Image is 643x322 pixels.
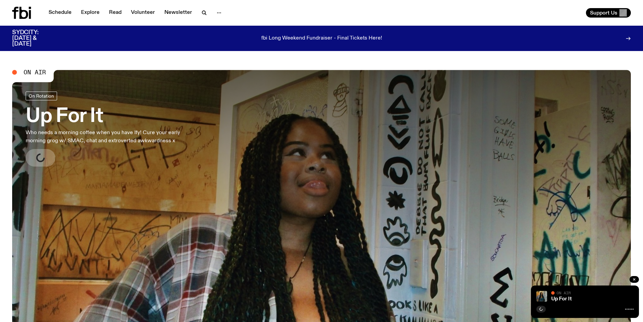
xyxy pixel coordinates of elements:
a: Explore [77,8,104,18]
a: On Rotation [26,92,57,100]
a: Schedule [45,8,76,18]
a: Up For It [551,296,572,302]
img: Ify - a Brown Skin girl with black braided twists, looking up to the side with her tongue stickin... [536,291,547,302]
h3: Up For It [26,107,198,126]
button: Support Us [586,8,631,18]
span: Support Us [590,10,617,16]
p: Who needs a morning coffee when you have Ify! Cure your early morning grog w/ SMAC, chat and extr... [26,129,198,145]
span: On Rotation [29,94,54,99]
span: On Air [24,69,46,75]
span: On Air [557,291,571,295]
a: Up For ItWho needs a morning coffee when you have Ify! Cure your early morning grog w/ SMAC, chat... [26,92,198,167]
a: Newsletter [160,8,196,18]
a: Volunteer [127,8,159,18]
a: Read [105,8,126,18]
h3: SYDCITY: [DATE] & [DATE] [12,30,55,47]
p: fbi Long Weekend Fundraiser - Final Tickets Here! [261,35,382,42]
